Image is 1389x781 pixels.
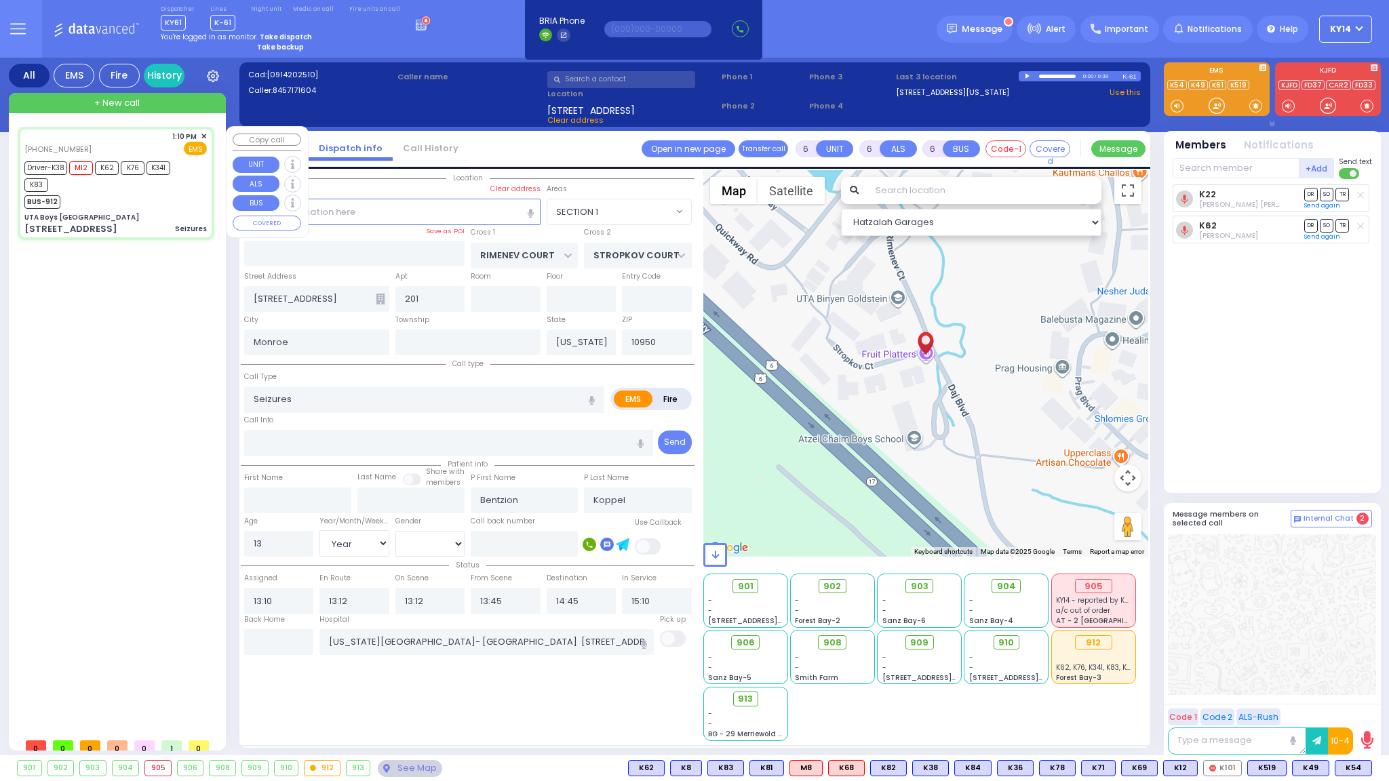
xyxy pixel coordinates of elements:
span: Yoel Friedrich [1199,231,1258,241]
input: Search member [1173,158,1299,178]
label: KJFD [1275,67,1381,77]
div: BLS [997,760,1034,776]
a: Dispatch info [309,142,393,155]
label: Night unit [251,5,281,14]
div: K68 [828,760,865,776]
label: ZIP [622,315,632,325]
label: Caller name [397,71,543,83]
label: Lines [210,5,235,14]
span: members [426,477,461,487]
label: Destination [547,573,587,584]
label: Back Home [244,614,285,625]
span: KY14 - reported by KY66 [1056,595,1137,605]
button: Internal Chat 2 [1291,510,1372,527]
input: Search hospital [319,629,654,655]
span: - [795,595,799,605]
span: - [969,662,973,673]
label: Assigned [244,573,277,584]
div: K49 [1292,760,1329,776]
button: Code 2 [1200,708,1234,725]
div: BLS [1247,760,1287,776]
span: - [708,719,712,729]
span: Patient info [441,459,494,469]
strong: Take backup [257,42,304,52]
span: SECTION 1 [547,199,673,224]
span: Send text [1339,157,1372,167]
span: 0 [189,740,209,750]
span: SECTION 1 [556,205,598,219]
span: [STREET_ADDRESS][PERSON_NAME] [708,616,836,626]
span: Help [1280,23,1298,35]
label: Floor [547,271,563,282]
label: State [547,315,566,325]
span: - [708,595,712,605]
span: Shulem Mier Torim [1199,199,1319,209]
span: - [882,595,886,605]
div: K12 [1163,760,1198,776]
span: - [708,708,712,719]
img: Google [707,539,751,557]
a: Send again [1304,233,1340,241]
button: Toggle fullscreen view [1114,177,1141,204]
span: Smith Farm [795,673,838,683]
span: 1 [161,740,182,750]
span: EMS [184,142,207,155]
div: K54 [1335,760,1372,776]
span: Phone 1 [722,71,804,83]
div: 905 [1075,579,1112,594]
div: 909 [242,761,268,776]
div: ALS KJ [789,760,823,776]
span: - [882,605,886,616]
div: BLS [954,760,992,776]
div: K82 [870,760,907,776]
span: Important [1105,23,1148,35]
a: K22 [1199,189,1216,199]
div: 901 [18,761,41,776]
div: 913 [347,761,370,776]
button: Show street map [710,177,758,204]
div: BLS [912,760,949,776]
span: BRIA Phone [539,15,585,27]
label: EMS [1164,67,1270,77]
button: ALS-Rush [1236,708,1280,725]
label: Last Name [357,472,396,483]
button: ALS [233,176,279,192]
label: Apt [395,271,408,282]
div: K8 [670,760,702,776]
div: BLS [749,760,784,776]
span: - [969,652,973,662]
div: BLS [1292,760,1329,776]
span: You're logged in as monitor. [161,32,258,42]
div: Fire [99,64,140,87]
span: Sanz Bay-6 [882,616,926,626]
label: Fire [652,390,690,407]
input: Search a contact [547,71,695,88]
button: Copy call [233,134,301,146]
h5: Message members on selected call [1173,510,1291,527]
div: 0:00 [1082,68,1095,84]
div: K69 [1121,760,1158,776]
span: 901 [738,580,754,593]
div: K83 [707,760,744,776]
span: [STREET_ADDRESS][PERSON_NAME] [969,673,1097,683]
span: 0 [53,740,73,750]
label: Cross 2 [584,227,611,238]
a: Open in new page [642,140,735,157]
span: DR [1304,219,1318,232]
span: Phone 2 [722,100,804,112]
div: EMS [54,64,94,87]
span: TR [1335,188,1349,201]
div: BLS [1039,760,1076,776]
div: 905 [145,761,171,776]
button: Drag Pegman onto the map to open Street View [1114,513,1141,540]
span: - [882,652,886,662]
span: 906 [737,636,755,649]
div: BLS [707,760,744,776]
div: BLS [628,760,665,776]
a: K61 [1209,80,1226,90]
button: BUS [943,140,980,157]
img: message.svg [947,24,957,34]
label: Street Address [244,271,296,282]
a: History [144,64,184,87]
button: COVERED [233,216,301,231]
